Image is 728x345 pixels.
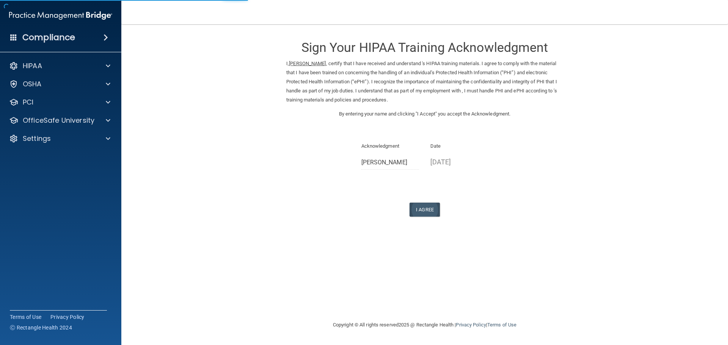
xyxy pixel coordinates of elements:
[289,61,326,66] ins: [PERSON_NAME]
[361,156,419,170] input: Full Name
[286,313,563,337] div: Copyright © All rights reserved 2025 @ Rectangle Health | |
[23,80,42,89] p: OSHA
[9,134,110,143] a: Settings
[50,313,85,321] a: Privacy Policy
[286,41,563,55] h3: Sign Your HIPAA Training Acknowledgment
[23,116,94,125] p: OfficeSafe University
[456,322,486,328] a: Privacy Policy
[9,116,110,125] a: OfficeSafe University
[9,98,110,107] a: PCI
[286,109,563,119] p: By entering your name and clicking "I Accept" you accept the Acknowledgment.
[10,324,72,331] span: Ⓒ Rectangle Health 2024
[409,203,440,217] button: I Agree
[286,59,563,105] p: I, , certify that I have received and understand 's HIPAA training materials. I agree to comply w...
[10,313,41,321] a: Terms of Use
[23,98,33,107] p: PCI
[22,32,75,43] h4: Compliance
[430,142,488,151] p: Date
[9,61,110,70] a: HIPAA
[9,8,112,23] img: PMB logo
[9,80,110,89] a: OSHA
[361,142,419,151] p: Acknowledgment
[23,134,51,143] p: Settings
[23,61,42,70] p: HIPAA
[430,156,488,168] p: [DATE]
[487,322,516,328] a: Terms of Use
